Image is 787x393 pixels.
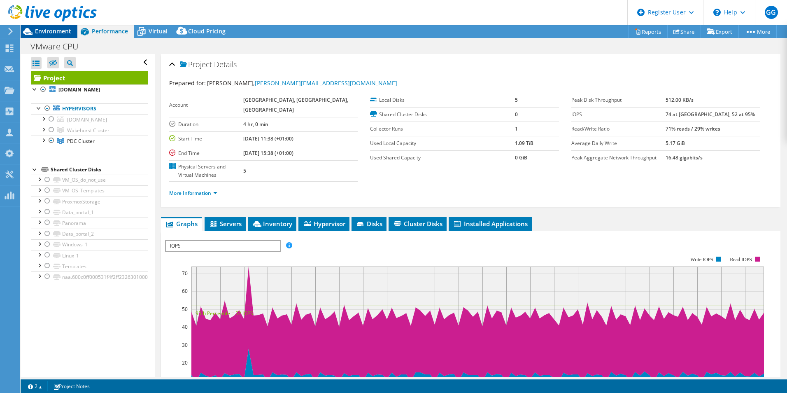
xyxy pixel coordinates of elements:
[169,163,243,179] label: Physical Servers and Virtual Machines
[31,196,148,207] a: ProxmoxStorage
[180,61,212,69] span: Project
[515,125,518,132] b: 1
[31,239,148,250] a: Windows_1
[182,323,188,330] text: 40
[243,121,268,128] b: 4 hr, 0 min
[169,135,243,143] label: Start Time
[31,271,148,282] a: naa.600c0ff000531f4f2ff2326301000000
[188,27,226,35] span: Cloud Pricing
[370,139,515,147] label: Used Local Capacity
[713,9,721,16] svg: \n
[209,220,242,228] span: Servers
[31,218,148,228] a: Panorama
[515,154,527,161] b: 0 GiB
[515,111,518,118] b: 0
[169,101,243,109] label: Account
[666,111,755,118] b: 74 at [GEOGRAPHIC_DATA], 52 at 95%
[31,71,148,84] a: Project
[571,110,666,119] label: IOPS
[666,96,694,103] b: 512.00 KB/s
[58,86,100,93] b: [DOMAIN_NAME]
[571,96,666,104] label: Peak Disk Throughput
[31,84,148,95] a: [DOMAIN_NAME]
[31,136,148,146] a: PDC Cluster
[571,125,666,133] label: Read/Write Ratio
[67,116,107,123] span: [DOMAIN_NAME]
[370,96,515,104] label: Local Disks
[182,306,188,313] text: 50
[303,220,345,228] span: Hypervisor
[92,27,128,35] span: Performance
[370,125,515,133] label: Collector Runs
[738,25,777,38] a: More
[165,220,198,228] span: Graphs
[666,154,703,161] b: 16.48 gigabits/s
[169,149,243,157] label: End Time
[666,125,720,132] b: 71% reads / 29% writes
[67,138,95,145] span: PDC Cluster
[31,103,148,114] a: Hypervisors
[67,127,109,134] span: Wakehurst Cluster
[47,381,95,391] a: Project Notes
[22,381,48,391] a: 2
[453,220,528,228] span: Installed Applications
[243,135,293,142] b: [DATE] 11:38 (+01:00)
[31,250,148,261] a: Linux_1
[182,342,188,349] text: 30
[571,154,666,162] label: Peak Aggregate Network Throughput
[31,114,148,125] a: [DOMAIN_NAME]
[370,110,515,119] label: Shared Cluster Disks
[166,241,280,251] span: IOPS
[27,42,91,51] h1: VMware CPU
[667,25,701,38] a: Share
[169,79,206,87] label: Prepared for:
[31,207,148,218] a: Data_portal_1
[169,189,217,196] a: More Information
[31,229,148,239] a: Data_portal_2
[701,25,739,38] a: Export
[370,154,515,162] label: Used Shared Capacity
[51,165,148,175] div: Shared Cluster Disks
[31,261,148,271] a: Templates
[31,175,148,185] a: VM_OS_do_not_use
[252,220,292,228] span: Inventory
[393,220,442,228] span: Cluster Disks
[35,27,71,35] span: Environment
[571,139,666,147] label: Average Daily Write
[207,79,397,87] span: [PERSON_NAME],
[356,220,382,228] span: Disks
[690,257,713,262] text: Write IOPS
[149,27,168,35] span: Virtual
[515,140,533,147] b: 1.09 TiB
[765,6,778,19] span: GG
[31,125,148,136] a: Wakehurst Cluster
[255,79,397,87] a: [PERSON_NAME][EMAIL_ADDRESS][DOMAIN_NAME]
[182,359,188,366] text: 20
[31,185,148,196] a: VM_OS_Templates
[243,96,348,113] b: [GEOGRAPHIC_DATA], [GEOGRAPHIC_DATA], [GEOGRAPHIC_DATA]
[730,257,752,262] text: Read IOPS
[169,120,243,129] label: Duration
[515,96,518,103] b: 5
[214,59,237,69] span: Details
[243,150,293,157] b: [DATE] 15:38 (+01:00)
[196,310,253,317] text: 95th Percentile = 52 IOPS
[628,25,668,38] a: Reports
[243,167,246,174] b: 5
[182,270,188,277] text: 70
[182,288,188,295] text: 60
[666,140,685,147] b: 5.17 GiB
